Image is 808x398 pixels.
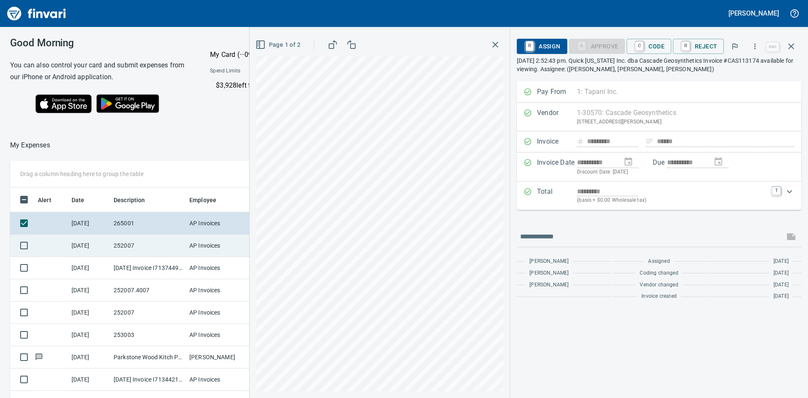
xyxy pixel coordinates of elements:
[110,235,186,257] td: 252007
[68,369,110,391] td: [DATE]
[114,195,156,205] span: Description
[114,195,145,205] span: Description
[640,269,678,278] span: Coding changed
[186,302,249,324] td: AP Invoices
[68,235,110,257] td: [DATE]
[254,37,304,53] button: Page 1 of 2
[529,281,569,289] span: [PERSON_NAME]
[38,195,62,205] span: Alert
[68,324,110,346] td: [DATE]
[766,42,779,51] a: esc
[10,37,189,49] h3: Good Morning
[186,212,249,235] td: AP Invoices
[773,292,789,301] span: [DATE]
[68,212,110,235] td: [DATE]
[72,195,96,205] span: Date
[10,59,189,83] h6: You can also control your card and submit expenses from our iPhone or Android application.
[68,346,110,369] td: [DATE]
[110,212,186,235] td: 265001
[680,39,717,53] span: Reject
[648,257,670,266] span: Assigned
[210,67,313,75] span: Spend Limits
[641,292,677,301] span: Invoice created
[10,140,50,150] nav: breadcrumb
[35,94,92,113] img: Download on the App Store
[68,279,110,302] td: [DATE]
[186,346,249,369] td: [PERSON_NAME]
[726,7,781,20] button: [PERSON_NAME]
[68,257,110,279] td: [DATE]
[529,257,569,266] span: [PERSON_NAME]
[633,39,664,53] span: Code
[186,324,249,346] td: AP Invoices
[772,187,781,195] a: T
[20,170,144,178] p: Drag a column heading here to group the table
[110,279,186,302] td: 252007.4007
[203,91,387,99] p: Online allowed
[517,39,567,54] button: RAssign
[110,302,186,324] td: 252007
[746,37,764,56] button: More
[524,39,560,53] span: Assign
[627,39,671,54] button: CCode
[635,41,643,51] a: C
[773,281,789,289] span: [DATE]
[517,56,801,73] p: [DATE] 2:52:43 pm. Quick [US_STATE] Inc. dba Cascade Geosynthetics Invoice #CAS113174 available f...
[189,195,216,205] span: Employee
[728,9,779,18] h5: [PERSON_NAME]
[186,279,249,302] td: AP Invoices
[110,369,186,391] td: [DATE] Invoice I7134421 from [PERSON_NAME] Company Inc. (1-10431)
[186,235,249,257] td: AP Invoices
[726,37,744,56] button: Flag
[773,269,789,278] span: [DATE]
[569,42,625,49] div: Coding Required
[764,36,801,56] span: Close invoice
[5,3,68,24] img: Finvari
[110,324,186,346] td: 253003
[186,369,249,391] td: AP Invoices
[537,187,577,205] p: Total
[640,281,678,289] span: Vendor changed
[577,196,767,205] p: (basis + $0.00 Wholesale tax)
[10,140,50,150] p: My Expenses
[189,195,227,205] span: Employee
[526,41,534,51] a: R
[517,182,801,210] div: Expand
[110,257,186,279] td: [DATE] Invoice I7137449 from [PERSON_NAME] Company Inc. (1-10431)
[210,50,273,60] p: My Card (···0995)
[92,90,164,118] img: Get it on Google Play
[682,41,690,51] a: R
[529,269,569,278] span: [PERSON_NAME]
[216,80,386,91] p: $3,928 left this month
[673,39,724,54] button: RReject
[35,354,43,360] span: Has messages
[72,195,85,205] span: Date
[38,195,51,205] span: Alert
[68,302,110,324] td: [DATE]
[257,40,300,50] span: Page 1 of 2
[110,346,186,369] td: Parkstone Wood Kitch Portland OR
[186,257,249,279] td: AP Invoices
[773,257,789,266] span: [DATE]
[781,227,801,247] span: This records your message into the invoice and notifies anyone mentioned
